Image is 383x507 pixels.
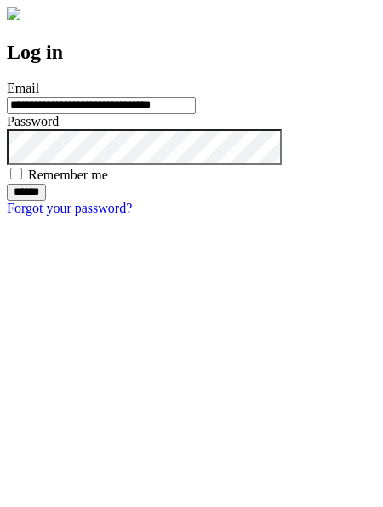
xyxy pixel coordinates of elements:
[7,81,39,95] label: Email
[28,168,108,182] label: Remember me
[7,7,20,20] img: logo-4e3dc11c47720685a147b03b5a06dd966a58ff35d612b21f08c02c0306f2b779.png
[7,114,59,128] label: Password
[7,41,376,64] h2: Log in
[7,201,132,215] a: Forgot your password?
